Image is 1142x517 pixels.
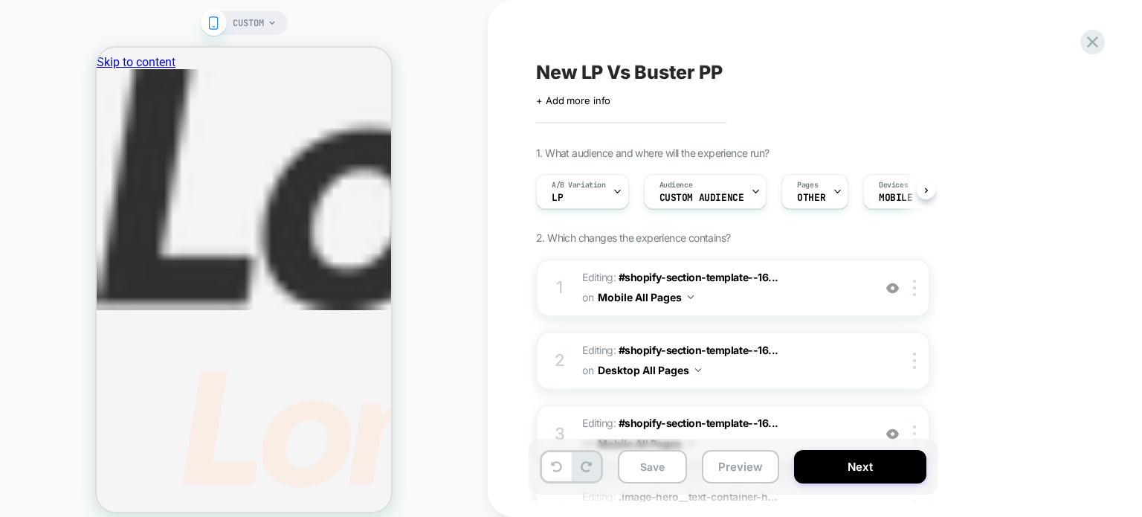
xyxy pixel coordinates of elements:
[913,280,916,296] img: close
[619,417,778,429] span: #shopify-section-template--16...
[618,450,687,484] button: Save
[233,11,264,35] span: CUSTOM
[536,231,730,244] span: 2. Which changes the experience contains?
[702,450,779,484] button: Preview
[598,359,701,381] button: Desktop All Pages
[879,193,912,203] span: MOBILE
[619,271,778,283] span: #shopify-section-template--16...
[598,286,694,308] button: Mobile All Pages
[582,341,865,381] span: Editing :
[598,433,694,455] button: Mobile All Pages
[886,282,899,295] img: crossed eye
[536,94,610,106] span: + Add more info
[695,368,701,372] img: down arrow
[659,180,693,190] span: Audience
[582,361,593,379] span: on
[886,428,899,440] img: crossed eye
[619,344,778,356] span: #shopify-section-template--16...
[913,426,916,442] img: close
[797,180,818,190] span: Pages
[688,295,694,299] img: down arrow
[536,61,723,83] span: New LP Vs Buster PP
[659,193,744,203] span: Custom Audience
[552,193,563,203] span: LP
[582,288,593,306] span: on
[552,346,567,376] div: 2
[582,414,865,454] span: Editing :
[582,268,865,308] span: Editing :
[552,180,606,190] span: A/B Variation
[552,420,567,449] div: 3
[794,450,926,484] button: Next
[879,180,908,190] span: Devices
[552,273,567,303] div: 1
[797,193,825,203] span: OTHER
[582,434,593,452] span: on
[536,147,769,159] span: 1. What audience and where will the experience run?
[913,353,916,369] img: close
